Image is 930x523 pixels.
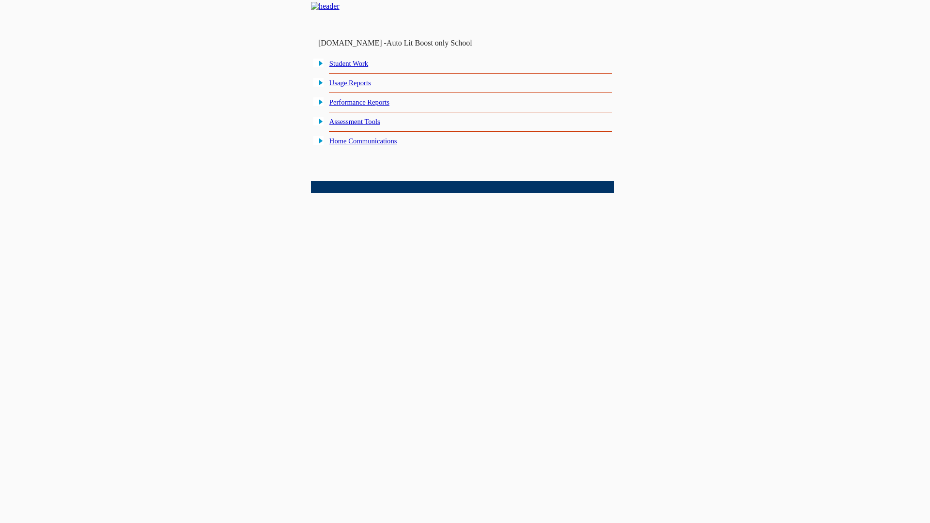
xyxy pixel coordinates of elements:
img: plus.gif [313,117,324,125]
img: plus.gif [313,97,324,106]
img: plus.gif [313,136,324,145]
a: Home Communications [329,137,397,145]
a: Usage Reports [329,79,371,87]
img: plus.gif [313,78,324,87]
td: [DOMAIN_NAME] - [318,39,496,47]
img: plus.gif [313,59,324,67]
a: Performance Reports [329,98,389,106]
img: header [311,2,340,11]
a: Student Work [329,60,368,67]
nobr: Auto Lit Boost only School [387,39,472,47]
a: Assessment Tools [329,118,380,125]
